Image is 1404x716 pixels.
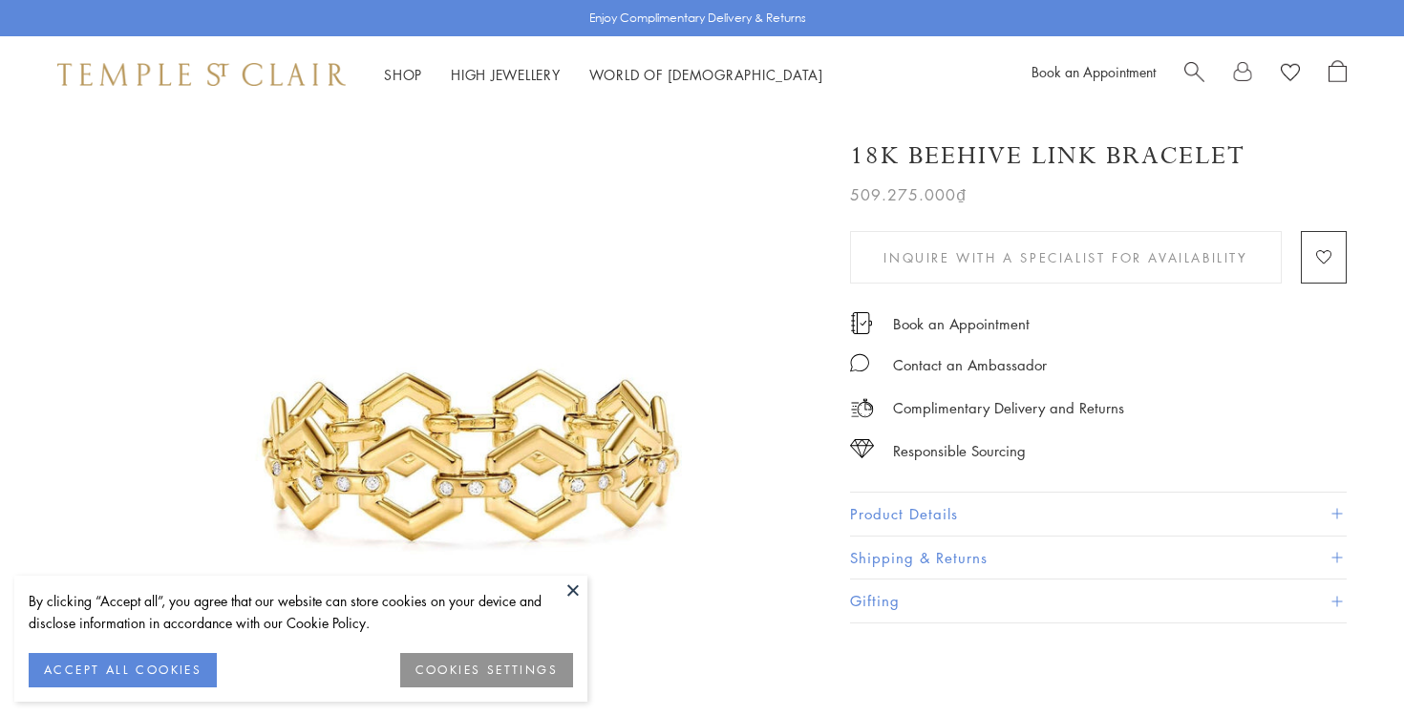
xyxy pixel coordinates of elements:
img: icon_sourcing.svg [850,439,874,458]
a: Book an Appointment [893,313,1030,334]
iframe: Gorgias live chat messenger [1308,626,1385,697]
nav: Main navigation [384,63,823,87]
img: MessageIcon-01_2.svg [850,353,869,372]
button: Shipping & Returns [850,537,1347,579]
button: Inquire With A Specialist for Availability [850,231,1282,284]
a: High JewelleryHigh Jewellery [451,65,561,84]
p: Enjoy Complimentary Delivery & Returns [589,9,806,28]
a: ShopShop [384,65,422,84]
p: Complimentary Delivery and Returns [893,396,1124,420]
img: Temple St. Clair [57,63,346,86]
button: COOKIES SETTINGS [400,653,573,687]
img: icon_appointment.svg [850,312,873,334]
a: Open Shopping Bag [1329,60,1347,89]
div: By clicking “Accept all”, you agree that our website can store cookies on your device and disclos... [29,590,573,634]
button: Gifting [850,579,1347,622]
button: ACCEPT ALL COOKIES [29,653,217,687]
h1: 18K Beehive Link Bracelet [850,139,1245,173]
a: Search [1184,60,1204,89]
a: View Wishlist [1281,60,1300,89]
div: Responsible Sourcing [893,439,1026,463]
span: Inquire With A Specialist for Availability [883,247,1247,268]
div: Contact an Ambassador [893,353,1047,377]
button: Product Details [850,493,1347,536]
a: World of [DEMOGRAPHIC_DATA]World of [DEMOGRAPHIC_DATA] [589,65,823,84]
a: Book an Appointment [1032,62,1156,81]
span: 509.275.000₫ [850,182,967,207]
img: icon_delivery.svg [850,396,874,420]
